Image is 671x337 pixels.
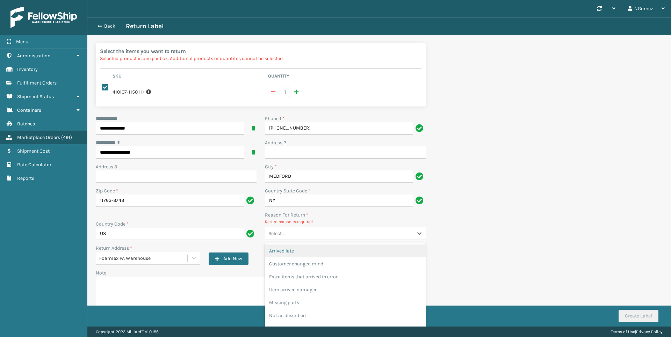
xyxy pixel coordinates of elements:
[268,230,285,237] div: Select...
[96,187,118,195] label: Zip Code
[17,162,51,168] span: Rate Calculator
[17,94,54,100] span: Shipment Status
[100,55,421,62] p: Selected product is one per box. Additional products or quantites cannot be selected.
[61,134,72,140] span: ( 491 )
[96,163,117,170] label: Address 3
[96,327,159,337] p: Copyright 2023 Milliard™ v 1.0.186
[96,244,132,252] label: Return Address
[17,121,35,127] span: Batches
[636,329,663,334] a: Privacy Policy
[265,163,277,170] label: City
[265,244,426,257] div: Arrived late
[17,66,38,72] span: Inventory
[17,107,41,113] span: Containers
[265,115,284,122] label: Phone 1
[265,187,310,195] label: Country State Code
[100,47,421,55] h2: Select the items you want to return
[265,296,426,309] div: Missing parts
[611,329,635,334] a: Terms of Use
[265,257,426,270] div: Customer changed mind
[265,219,426,225] p: Return reason is required
[113,88,138,96] label: 410107-1150
[16,39,28,45] span: Menu
[265,283,426,296] div: Item arrived damaged
[17,148,50,154] span: Shipment Cost
[96,270,106,276] label: Note
[266,73,421,81] th: Quantity
[99,255,188,262] div: FoamTex PA Warehouse
[611,327,663,337] div: |
[265,270,426,283] div: Extra items that arrived in error
[265,139,286,146] label: Address 2
[110,73,266,81] th: Sku
[265,211,308,219] label: Reason For Return
[265,309,426,322] div: Not as described
[619,310,658,322] button: Create Label
[17,53,50,59] span: Administration
[17,80,57,86] span: Fulfillment Orders
[17,134,60,140] span: Marketplace Orders
[209,252,248,265] button: Add New
[139,88,144,96] span: ( 1 )
[126,22,164,30] h3: Return Label
[96,220,129,228] label: Country Code
[17,175,34,181] span: Reports
[94,23,126,29] button: Back
[10,7,77,28] img: logo
[265,322,426,335] div: Wrong item sent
